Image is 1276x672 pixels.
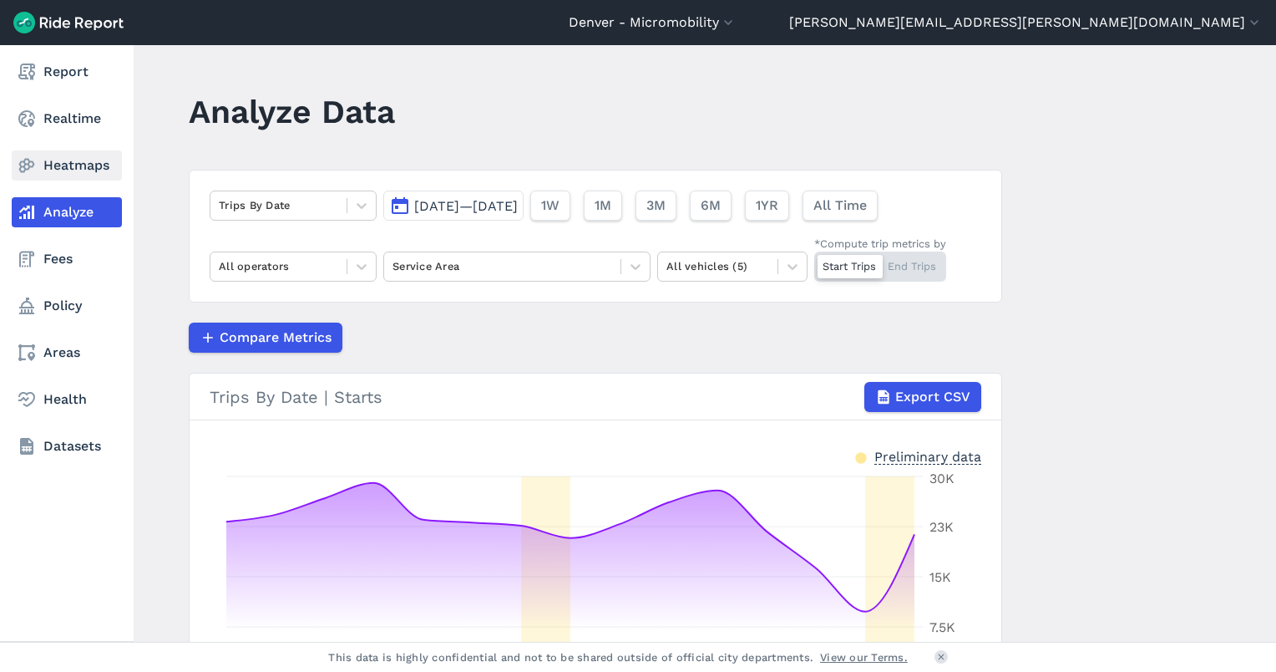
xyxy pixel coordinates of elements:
[189,323,342,353] button: Compare Metrics
[220,328,332,348] span: Compare Metrics
[895,387,970,407] span: Export CSV
[414,198,518,214] span: [DATE]—[DATE]
[646,196,666,216] span: 3M
[13,12,124,33] img: Ride Report
[12,244,122,274] a: Fees
[189,89,395,135] h1: Analyze Data
[803,191,878,221] button: All Time
[813,196,867,216] span: All Time
[874,447,981,465] div: Preliminary data
[12,197,122,227] a: Analyze
[789,13,1263,33] button: [PERSON_NAME][EMAIL_ADDRESS][PERSON_NAME][DOMAIN_NAME]
[635,191,676,221] button: 3M
[569,13,737,33] button: Denver - Micromobility
[541,196,560,216] span: 1W
[814,236,946,252] div: *Compute trip metrics by
[12,150,122,181] a: Heatmaps
[929,569,951,585] tspan: 15K
[12,104,122,134] a: Realtime
[756,196,778,216] span: 1YR
[929,471,954,486] tspan: 30K
[690,191,732,221] button: 6M
[745,191,789,221] button: 1YR
[929,519,954,535] tspan: 23K
[210,382,981,412] div: Trips By Date | Starts
[383,191,524,221] button: [DATE]—[DATE]
[12,57,122,87] a: Report
[701,196,721,216] span: 6M
[584,191,622,221] button: 1M
[12,291,122,321] a: Policy
[595,196,611,216] span: 1M
[864,382,981,412] button: Export CSV
[12,338,122,368] a: Areas
[820,649,908,665] a: View our Terms.
[929,619,955,635] tspan: 7.5K
[530,191,570,221] button: 1W
[12,384,122,415] a: Health
[12,431,122,461] a: Datasets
